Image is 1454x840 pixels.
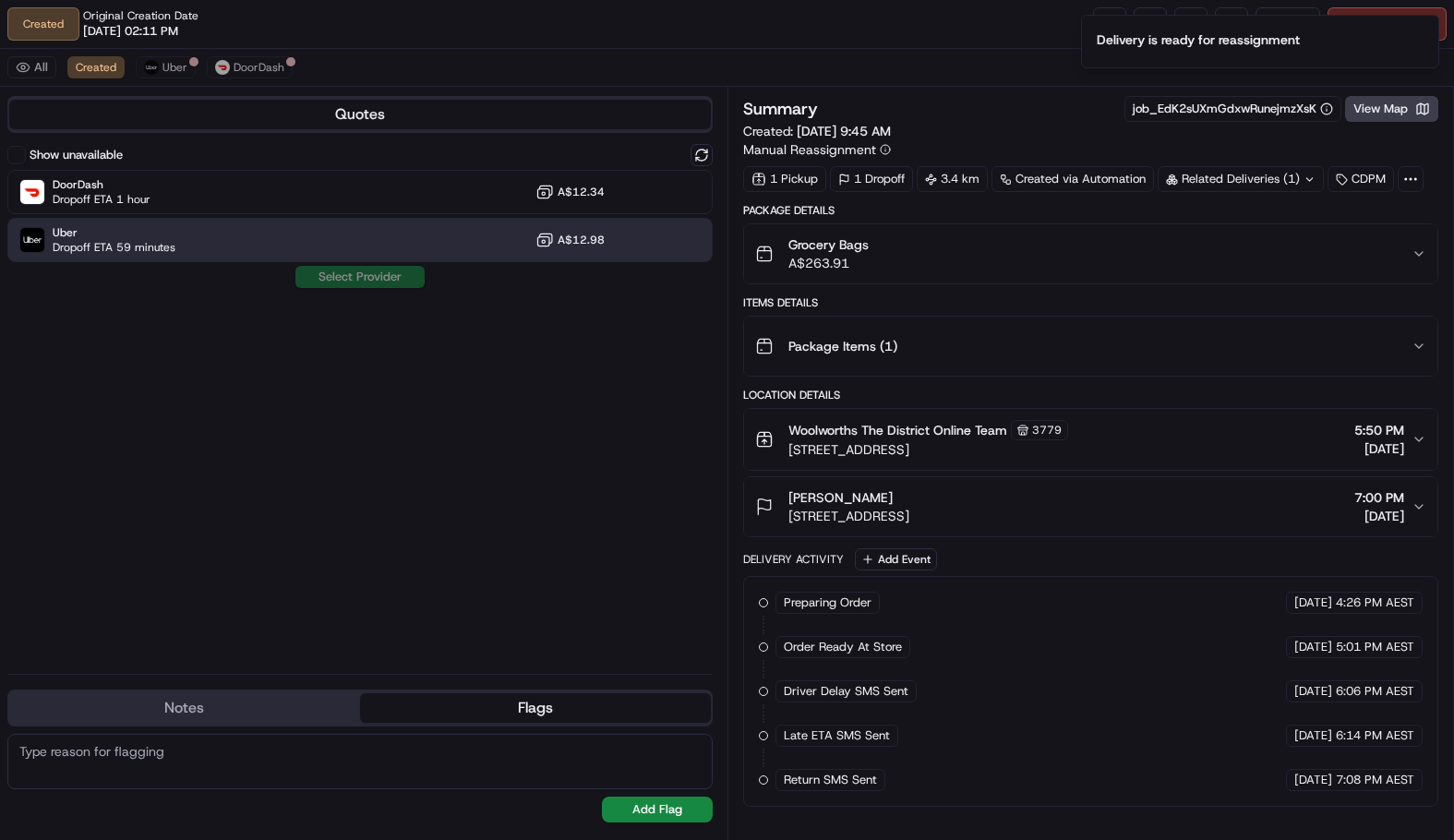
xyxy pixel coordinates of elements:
img: DoorDash [20,180,44,204]
button: A$12.34 [535,183,605,201]
span: [DATE] 02:11 PM [83,23,178,40]
img: Uber [20,228,44,252]
div: 3.4 km [917,166,988,192]
button: Package Items (1) [744,317,1438,376]
span: Late ETA SMS Sent [784,727,890,744]
div: Delivery is ready for reassignment [1097,30,1300,49]
span: [STREET_ADDRESS] [788,440,1068,459]
h3: Summary [743,101,818,117]
span: [STREET_ADDRESS] [788,507,909,525]
button: Uber [136,56,196,78]
a: Created via Automation [991,166,1154,192]
span: Package Items ( 1 ) [788,337,897,355]
button: Created [67,56,125,78]
span: Created: [743,122,891,140]
span: 7:08 PM AEST [1336,772,1414,788]
span: 5:50 PM [1354,421,1404,439]
span: [DATE] [1294,683,1332,700]
span: A$12.98 [558,233,605,247]
span: Woolworths The District Online Team [788,421,1007,439]
div: Location Details [743,388,1439,402]
span: 7:00 PM [1354,488,1404,507]
button: All [7,56,56,78]
span: Order Ready At Store [784,639,902,655]
span: [DATE] [1354,507,1404,525]
span: Dropoff ETA 1 hour [53,192,150,207]
button: DoorDash [207,56,293,78]
span: A$263.91 [788,254,869,272]
img: doordash_logo_v2.png [215,60,230,75]
span: Original Creation Date [83,8,198,23]
button: View Map [1345,96,1438,122]
span: DoorDash [53,177,150,192]
span: A$12.34 [558,185,605,199]
span: 5:01 PM AEST [1336,639,1414,655]
span: Dropoff ETA 59 minutes [53,240,175,255]
span: 3779 [1032,423,1062,438]
span: Created [76,60,116,75]
span: [DATE] 9:45 AM [797,123,891,139]
label: Show unavailable [30,147,123,163]
span: 4:26 PM AEST [1336,594,1414,611]
button: Notes [9,693,360,723]
span: [DATE] [1294,772,1332,788]
div: 1 Pickup [743,166,826,192]
span: [DATE] [1354,439,1404,458]
span: [DATE] [1294,594,1332,611]
button: Add Event [855,548,937,570]
span: Grocery Bags [788,235,869,254]
span: Manual Reassignment [743,140,876,159]
span: Driver Delay SMS Sent [784,683,908,700]
span: 6:14 PM AEST [1336,727,1414,744]
span: Uber [162,60,187,75]
div: Delivery Activity [743,552,844,567]
img: uber-new-logo.jpeg [144,60,159,75]
span: 6:06 PM AEST [1336,683,1414,700]
div: Items Details [743,295,1439,310]
div: Package Details [743,203,1439,218]
button: Woolworths The District Online Team3779[STREET_ADDRESS]5:50 PM[DATE] [744,409,1438,470]
button: A$12.98 [535,231,605,249]
div: CDPM [1328,166,1394,192]
span: Preparing Order [784,594,871,611]
span: DoorDash [234,60,284,75]
button: [PERSON_NAME][STREET_ADDRESS]7:00 PM[DATE] [744,477,1438,536]
span: [DATE] [1294,639,1332,655]
span: [PERSON_NAME] [788,488,893,507]
button: Flags [360,693,711,723]
button: Add Flag [602,797,713,822]
span: [DATE] [1294,727,1332,744]
span: Return SMS Sent [784,772,877,788]
span: Uber [53,225,175,240]
button: Quotes [9,100,711,129]
div: 1 Dropoff [830,166,913,192]
button: job_EdK2sUXmGdxwRunejmzXsK [1133,101,1333,117]
div: Related Deliveries (1) [1158,166,1324,192]
button: Grocery BagsA$263.91 [744,224,1438,283]
button: Manual Reassignment [743,140,891,159]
